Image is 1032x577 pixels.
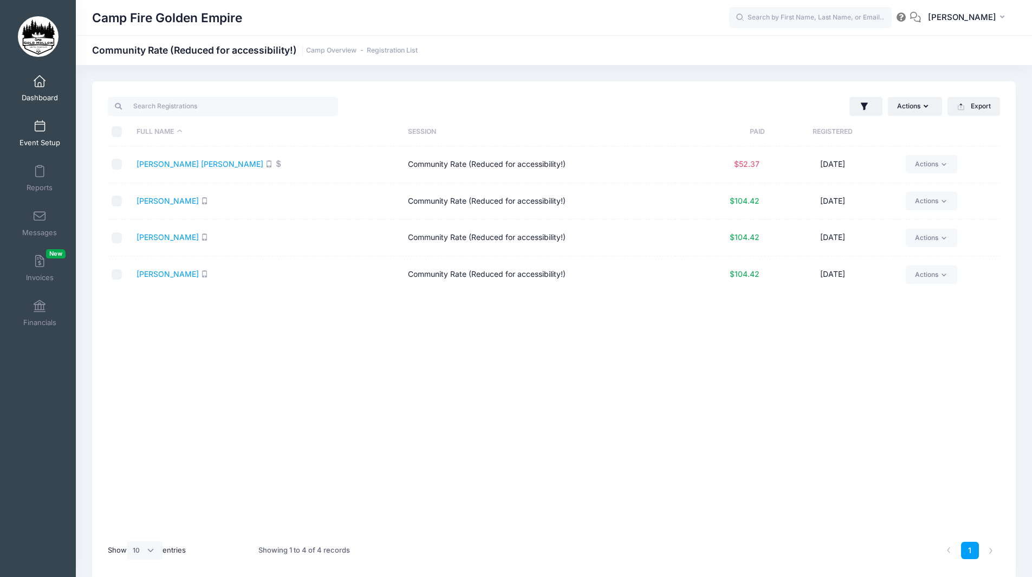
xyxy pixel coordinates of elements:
[108,97,338,115] input: Search Registrations
[888,97,942,115] button: Actions
[18,16,59,57] img: Camp Fire Golden Empire
[14,294,66,332] a: Financials
[906,265,957,284] a: Actions
[92,5,242,30] h1: Camp Fire Golden Empire
[137,232,199,242] a: [PERSON_NAME]
[20,138,60,147] span: Event Setup
[127,541,163,560] select: Showentries
[403,146,674,183] td: Community Rate (Reduced for accessibility!)
[403,118,674,146] th: Session: activate to sort column ascending
[131,118,403,146] th: Full Name: activate to sort column descending
[367,47,418,55] a: Registration List
[961,542,979,560] a: 1
[27,183,53,192] span: Reports
[23,318,56,327] span: Financials
[22,93,58,102] span: Dashboard
[403,183,674,220] td: Community Rate (Reduced for accessibility!)
[265,160,272,167] i: SMS enabled
[14,249,66,287] a: InvoicesNew
[137,196,199,205] a: [PERSON_NAME]
[765,219,901,256] td: [DATE]
[674,118,765,146] th: Paid: activate to sort column ascending
[947,97,1000,115] button: Export
[201,234,208,241] i: SMS enabled
[403,219,674,256] td: Community Rate (Reduced for accessibility!)
[46,249,66,258] span: New
[22,228,57,237] span: Messages
[137,269,199,278] a: [PERSON_NAME]
[258,538,350,563] div: Showing 1 to 4 of 4 records
[14,69,66,107] a: Dashboard
[14,159,66,197] a: Reports
[92,44,418,56] h1: Community Rate (Reduced for accessibility!)
[201,197,208,204] i: SMS enabled
[14,204,66,242] a: Messages
[730,232,760,242] span: $104.42
[928,11,996,23] span: [PERSON_NAME]
[730,196,760,205] span: $104.42
[14,114,66,152] a: Event Setup
[275,160,282,167] i: Autopay enabled
[306,47,356,55] a: Camp Overview
[765,183,901,220] td: [DATE]
[26,273,54,282] span: Invoices
[906,155,957,173] a: Actions
[921,5,1016,30] button: [PERSON_NAME]
[730,269,760,278] span: $104.42
[734,159,760,168] span: $52.37
[906,229,957,247] a: Actions
[765,146,901,183] td: [DATE]
[137,159,263,168] a: [PERSON_NAME] [PERSON_NAME]
[108,541,186,560] label: Show entries
[403,256,674,293] td: Community Rate (Reduced for accessibility!)
[201,270,208,277] i: SMS enabled
[729,7,892,29] input: Search by First Name, Last Name, or Email...
[906,192,957,210] a: Actions
[765,118,901,146] th: Registered: activate to sort column ascending
[765,256,901,293] td: [DATE]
